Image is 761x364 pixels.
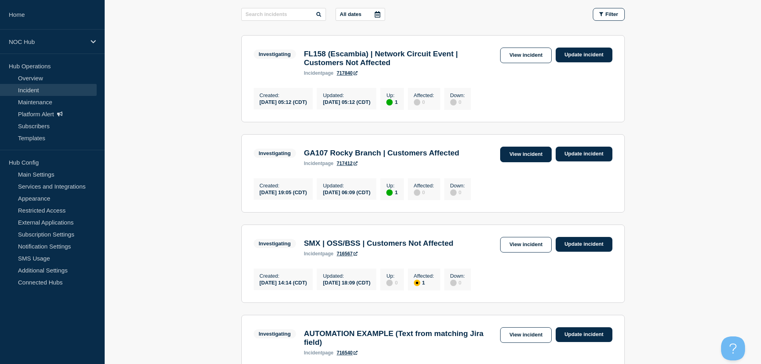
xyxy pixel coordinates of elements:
span: incident [304,70,322,76]
div: [DATE] 19:05 (CDT) [260,189,307,195]
div: up [386,189,393,196]
h3: AUTOMATION EXAMPLE (Text from matching Jira field) [304,329,496,347]
div: 1 [386,189,397,196]
p: Updated : [323,183,370,189]
p: page [304,350,334,356]
a: Update incident [556,48,612,62]
p: Created : [260,92,307,98]
p: Up : [386,92,397,98]
div: disabled [414,99,420,105]
span: Investigating [254,50,296,59]
h3: GA107 Rocky Branch | Customers Affected [304,149,459,157]
p: Down : [450,273,465,279]
p: Affected : [414,273,434,279]
p: Affected : [414,183,434,189]
a: Update incident [556,237,612,252]
p: Created : [260,273,307,279]
p: Updated : [323,273,370,279]
p: page [304,161,334,166]
p: page [304,251,334,257]
p: Up : [386,183,397,189]
a: 717412 [337,161,358,166]
div: disabled [450,99,457,105]
div: [DATE] 14:14 (CDT) [260,279,307,286]
span: incident [304,161,322,166]
p: Down : [450,92,465,98]
div: 0 [450,279,465,286]
p: All dates [340,11,362,17]
div: disabled [450,189,457,196]
a: View incident [500,237,552,253]
span: incident [304,350,322,356]
h3: FL158 (Escambia) | Network Circuit Event | Customers Not Affected [304,50,496,67]
div: [DATE] 05:12 (CDT) [260,98,307,105]
p: Up : [386,273,397,279]
div: 0 [450,98,465,105]
span: Investigating [254,329,296,338]
a: 717840 [337,70,358,76]
a: Update incident [556,327,612,342]
div: disabled [450,280,457,286]
div: 0 [414,189,434,196]
p: Down : [450,183,465,189]
div: 1 [386,98,397,105]
div: disabled [386,280,393,286]
span: Investigating [254,149,296,158]
div: 1 [414,279,434,286]
div: [DATE] 06:09 (CDT) [323,189,370,195]
div: 0 [450,189,465,196]
a: View incident [500,327,552,343]
p: Created : [260,183,307,189]
div: disabled [414,189,420,196]
div: up [386,99,393,105]
a: View incident [500,48,552,63]
p: page [304,70,334,76]
span: incident [304,251,322,257]
div: 0 [386,279,397,286]
div: [DATE] 18:09 (CDT) [323,279,370,286]
p: Affected : [414,92,434,98]
h3: SMX | OSS/BSS | Customers Not Affected [304,239,453,248]
a: View incident [500,147,552,162]
div: affected [414,280,420,286]
span: Investigating [254,239,296,248]
a: Update incident [556,147,612,161]
button: All dates [336,8,385,21]
a: 716567 [337,251,358,257]
span: Filter [606,11,618,17]
a: 716540 [337,350,358,356]
div: [DATE] 05:12 (CDT) [323,98,370,105]
p: NOC Hub [9,38,85,45]
div: 0 [414,98,434,105]
iframe: Help Scout Beacon - Open [721,336,745,360]
input: Search incidents [241,8,326,21]
p: Updated : [323,92,370,98]
button: Filter [593,8,625,21]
